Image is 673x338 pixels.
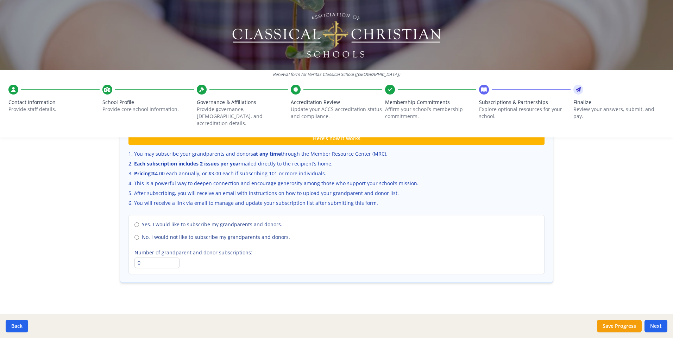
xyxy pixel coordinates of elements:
span: No. I would not like to subscribe my grandparents and donors. [142,234,290,241]
input: No. I would not like to subscribe my grandparents and donors. [134,235,139,240]
button: Back [6,320,28,332]
span: Finalize [573,99,665,106]
span: Contact Information [8,99,100,106]
li: mailed directly to the recipient’s home. [128,160,545,167]
button: Next [644,320,667,332]
p: Explore optional resources for your school. [479,106,570,120]
span: Subscriptions & Partnerships [479,99,570,106]
span: School Profile [102,99,194,106]
p: Provide staff details. [8,106,100,113]
li: $4.00 each annually, or $3.00 each if subscribing 101 or more individuals. [128,170,545,177]
p: Review your answers, submit, and pay. [573,106,665,120]
li: You will receive a link via email to manage and update your subscription list after submitting th... [128,200,545,207]
span: Governance & Affiliations [197,99,288,106]
li: You may subscribe your grandparents and donors through the Member Resource Center (MRC). [128,150,545,157]
p: Affirm your school’s membership commitments. [385,106,476,120]
p: Provide core school information. [102,106,194,113]
img: Logo [231,11,442,60]
span: Yes. I would like to subscribe my grandparents and donors. [142,221,282,228]
p: Update your ACCS accreditation status and compliance. [291,106,382,120]
li: This is a powerful way to deepen connection and encourage generosity among those who support your... [128,180,545,187]
span: Accreditation Review [291,99,382,106]
input: Yes. I would like to subscribe my grandparents and donors. [134,222,139,227]
p: Provide governance, [DEMOGRAPHIC_DATA], and accreditation details. [197,106,288,127]
strong: Pricing: [134,170,152,177]
strong: at any time [253,150,281,157]
label: Number of grandparent and donor subscriptions: [134,249,539,256]
strong: Each subscription includes 2 issues per year [134,160,240,167]
button: Save Progress [597,320,642,332]
span: Membership Commitments [385,99,476,106]
li: After subscribing, you will receive an email with instructions on how to upload your grandparent ... [128,190,545,197]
